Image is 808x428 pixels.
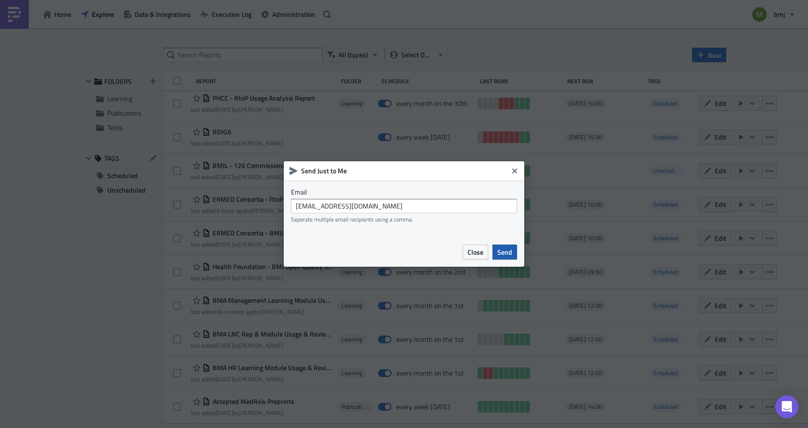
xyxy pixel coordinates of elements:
h6: Send Just to Me [301,167,508,175]
div: Seperate multiple email recipients using a comma. [291,216,517,223]
button: Close [507,164,522,178]
button: Send [492,245,517,259]
button: Close [463,245,488,259]
div: Open Intercom Messenger [775,395,798,418]
span: Close [467,247,483,257]
label: Email [291,188,517,196]
span: Send [497,247,512,257]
